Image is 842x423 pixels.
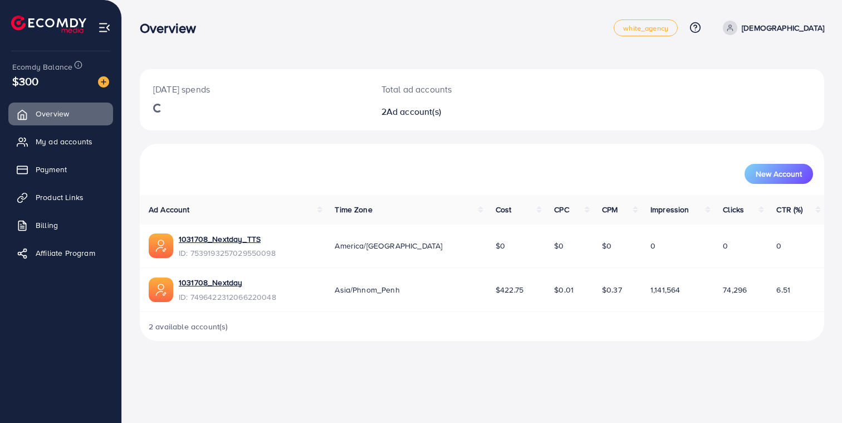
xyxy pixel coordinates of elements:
[776,204,802,215] span: CTR (%)
[496,284,523,295] span: $422.75
[8,186,113,208] a: Product Links
[623,25,668,32] span: white_agency
[98,21,111,34] img: menu
[335,284,399,295] span: Asia/Phnom_Penh
[149,204,190,215] span: Ad Account
[776,284,790,295] span: 6.51
[153,82,355,96] p: [DATE] spends
[8,214,113,236] a: Billing
[776,240,781,251] span: 0
[36,220,58,231] span: Billing
[756,170,802,178] span: New Account
[36,164,67,175] span: Payment
[8,242,113,264] a: Affiliate Program
[602,240,611,251] span: $0
[602,204,618,215] span: CPM
[335,240,442,251] span: America/[GEOGRAPHIC_DATA]
[650,284,680,295] span: 1,141,564
[335,204,372,215] span: Time Zone
[179,291,276,303] span: ID: 7496422312066220048
[745,164,813,184] button: New Account
[11,16,86,33] img: logo
[650,204,689,215] span: Impression
[718,21,824,35] a: [DEMOGRAPHIC_DATA]
[179,234,276,245] a: 1031708_Nextday_TTS
[8,158,113,181] a: Payment
[8,103,113,125] a: Overview
[650,240,655,251] span: 0
[8,130,113,153] a: My ad accounts
[179,247,276,259] span: ID: 7539193257029550098
[723,204,744,215] span: Clicks
[36,108,69,119] span: Overview
[496,204,512,215] span: Cost
[140,20,205,36] h3: Overview
[723,240,728,251] span: 0
[149,278,173,302] img: ic-ads-acc.e4c84228.svg
[36,136,92,147] span: My ad accounts
[12,73,39,89] span: $300
[149,234,173,258] img: ic-ads-acc.e4c84228.svg
[36,247,95,259] span: Affiliate Program
[386,105,441,118] span: Ad account(s)
[179,277,276,288] a: 1031708_Nextday
[496,240,505,251] span: $0
[381,82,526,96] p: Total ad accounts
[723,284,747,295] span: 74,296
[614,20,678,36] a: white_agency
[602,284,622,295] span: $0.37
[381,106,526,117] h2: 2
[36,192,84,203] span: Product Links
[742,21,824,35] p: [DEMOGRAPHIC_DATA]
[554,284,574,295] span: $0.01
[149,321,228,332] span: 2 available account(s)
[554,204,569,215] span: CPC
[12,61,72,72] span: Ecomdy Balance
[98,76,109,87] img: image
[554,240,564,251] span: $0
